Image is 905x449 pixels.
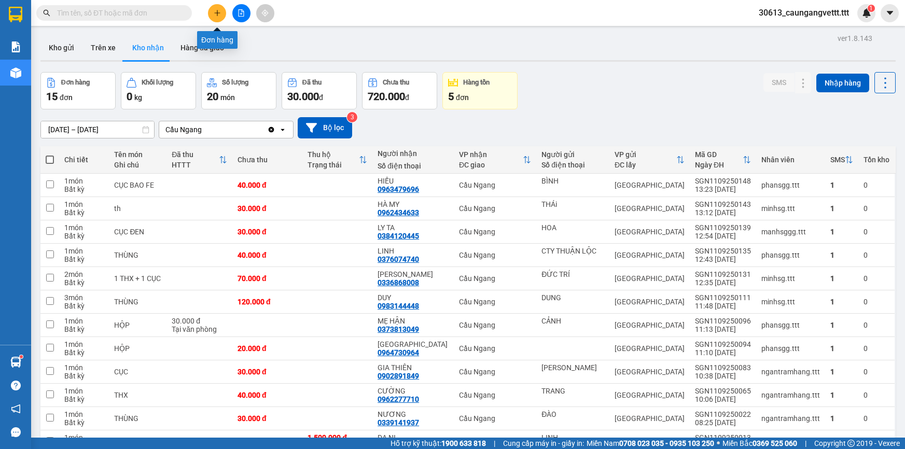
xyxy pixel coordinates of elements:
div: [GEOGRAPHIC_DATA] [615,321,685,329]
div: VP nhận [459,150,523,159]
button: Chưa thu720.000đ [362,72,437,109]
div: CỤC BAO FE [114,181,161,189]
div: HOA [541,223,604,232]
div: 0373813049 [378,325,419,333]
span: 5 [448,90,454,103]
div: Bất kỳ [64,348,104,357]
th: Toggle SortBy [825,146,858,174]
div: Thu hộ [308,150,359,159]
div: Số lượng [222,79,248,86]
div: ngantramhang.ttt [761,414,820,423]
div: Người gửi [541,150,604,159]
div: [GEOGRAPHIC_DATA] [615,298,685,306]
div: BÌNH [541,177,604,185]
div: SGN1109250139 [695,223,751,232]
div: Đơn hàng [61,79,90,86]
div: 0339141937 [378,418,419,427]
div: SGN1109250131 [695,270,751,278]
span: đơn [456,93,469,102]
div: SGN1109250096 [695,317,751,325]
div: Cầu Ngang [459,251,531,259]
div: Nhân viên [761,156,820,164]
button: file-add [232,4,250,22]
div: ver 1.8.143 [838,33,872,44]
div: 1 món [64,340,104,348]
div: th [114,204,161,213]
div: Cầu Ngang [459,344,531,353]
div: VĨNH YÊN [378,340,449,348]
div: THÙNG [114,251,161,259]
span: plus [214,9,221,17]
th: Toggle SortBy [454,146,536,174]
div: Hàng tồn [463,79,490,86]
div: 0376074740 [378,255,419,263]
div: 30.000 đ [172,317,227,325]
div: CẢNH [541,317,604,325]
img: warehouse-icon [10,357,21,368]
div: 1 món [64,200,104,208]
div: 0384120445 [378,232,419,240]
div: 0 [864,204,889,213]
div: 30.000 đ [238,228,297,236]
button: caret-down [881,4,899,22]
span: Cung cấp máy in - giấy in: [503,438,584,449]
div: CƯỜNG [378,387,449,395]
span: Hỗ trợ kỹ thuật: [391,438,486,449]
div: [GEOGRAPHIC_DATA] [615,228,685,236]
div: manhsggg.ttt [761,228,820,236]
span: message [11,427,21,437]
div: 0 [864,228,889,236]
span: | [805,438,806,449]
div: Cầu Ngang [459,274,531,283]
div: 1 món [64,410,104,418]
div: Chưa thu [238,156,297,164]
span: ⚪️ [717,441,720,445]
div: DUNG [541,293,604,302]
button: Kho nhận [124,35,172,60]
span: đ [319,93,323,102]
div: [GEOGRAPHIC_DATA] [615,181,685,189]
div: 30.000 đ [238,368,297,376]
div: SGN1109250143 [695,200,751,208]
div: GIA THIÊN [378,363,449,372]
div: LINH [541,433,604,442]
span: copyright [847,440,855,447]
span: 720.000 [368,90,405,103]
div: CỤC [114,368,161,376]
span: 30.000 [287,90,319,103]
span: kg [134,93,142,102]
div: SMS [830,156,845,164]
div: CTY THUẬN LỘC [541,247,604,255]
div: 40.000 đ [238,181,297,189]
span: Miền Bắc [722,438,797,449]
svg: Clear value [267,125,275,134]
div: 0 [864,391,889,399]
button: plus [208,4,226,22]
span: notification [11,404,21,414]
div: HÀ MY [378,200,449,208]
div: [GEOGRAPHIC_DATA] [615,344,685,353]
div: SGN1109250094 [695,340,751,348]
div: ngantramhang.ttt [761,368,820,376]
div: Cầu Ngang [459,391,531,399]
div: [GEOGRAPHIC_DATA] [615,391,685,399]
div: Bất kỳ [64,372,104,380]
div: 0 [864,298,889,306]
button: Số lượng20món [201,72,276,109]
th: Toggle SortBy [690,146,756,174]
input: Tìm tên, số ĐT hoặc mã đơn [57,7,179,19]
div: 12:43 [DATE] [695,255,751,263]
div: Đã thu [302,79,322,86]
button: Đã thu30.000đ [282,72,357,109]
svg: open [279,125,287,134]
div: THÙNG [114,298,161,306]
div: Ngày ĐH [695,161,743,169]
div: Trạng thái [308,161,359,169]
div: ngantramhang.ttt [761,438,820,446]
div: Số điện thoại [541,161,604,169]
div: 20.000 đ [238,344,297,353]
div: Số điện thoại [378,162,449,170]
div: 70.000 đ [238,274,297,283]
div: Người nhận [378,149,449,158]
div: 1 [830,204,853,213]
